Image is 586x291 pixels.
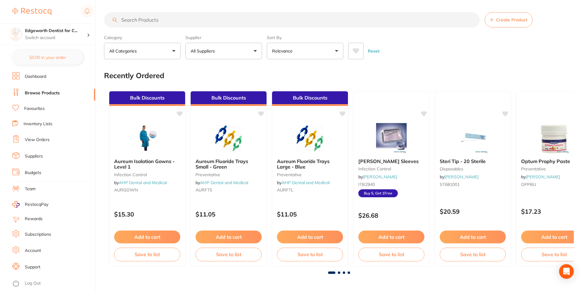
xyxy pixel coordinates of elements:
[358,158,424,164] b: Tray Barrier Sleeves
[196,231,262,243] button: Add to cart
[25,28,87,34] h4: Edgeworth Dentist for Chickens
[196,172,262,177] small: preventative
[104,12,480,27] input: Search Products
[196,187,262,192] small: AURFTS
[267,43,343,59] button: Relevance
[534,123,574,154] img: Optum Prophy Paste
[114,231,180,243] button: Add to cart
[440,208,506,215] p: $20.59
[277,158,343,170] b: Aureum Fluoride Trays Large - Blue
[119,180,167,185] a: AHP Dental and Medical
[196,248,262,261] button: Save to list
[196,211,262,218] p: $11.05
[104,35,181,40] label: Category
[272,91,348,106] div: Bulk Discounts
[358,166,424,171] small: infection control
[440,174,479,180] span: by
[277,231,343,243] button: Add to cart
[104,71,164,80] h2: Recently Ordered
[267,35,343,40] label: Sort By
[277,187,343,192] small: AURFTL
[209,123,248,154] img: Aureum Fluoride Trays Small - Green
[9,28,22,40] img: Edgeworth Dentist for Chickens
[185,35,262,40] label: Supplier
[114,180,167,185] span: by
[358,212,424,219] p: $26.68
[114,172,180,177] small: infection control
[114,211,180,218] p: $15.30
[25,202,48,208] span: RestocqPay
[25,216,43,222] a: Rewards
[440,158,506,164] b: Steri Tip - 20 Sterile
[526,174,560,180] a: [PERSON_NAME]
[25,280,41,286] a: Log Out
[114,248,180,261] button: Save to list
[358,189,398,197] span: Buy 5, Get 1 Free
[25,137,50,143] a: View Orders
[272,48,295,54] p: Relevance
[24,106,45,112] a: Favourites
[12,5,51,19] a: Restocq Logo
[185,43,262,59] button: All Suppliers
[191,48,217,54] p: All Suppliers
[277,248,343,261] button: Save to list
[282,180,330,185] a: AHP Dental and Medical
[114,187,180,192] small: AURGOWN
[200,180,248,185] a: AHP Dental and Medical
[109,48,139,54] p: All Categories
[277,172,343,177] small: preventative
[366,43,381,59] button: Reset
[191,91,267,106] div: Bulk Discounts
[358,182,424,187] small: ITB2940
[24,121,52,127] a: Inventory Lists
[25,74,46,80] a: Dashboard
[196,180,248,185] span: by
[277,180,330,185] span: by
[559,264,574,279] div: Open Intercom Messenger
[25,90,60,96] a: Browse Products
[371,123,411,154] img: Tray Barrier Sleeves
[453,123,493,154] img: Steri Tip - 20 Sterile
[12,201,48,208] a: RestocqPay
[12,50,83,65] button: $0.00 in your order
[114,158,180,170] b: Aureum Isolation Gowns - Level 1
[496,17,527,22] span: Create Product
[25,35,87,41] p: Switch account
[363,174,397,180] a: [PERSON_NAME]
[358,248,424,261] button: Save to list
[12,8,51,15] img: Restocq Logo
[290,123,330,154] img: Aureum Fluoride Trays Large - Blue
[521,174,560,180] span: by
[25,248,41,254] a: Account
[25,264,40,270] a: Support
[485,12,532,27] button: Create Product
[25,153,43,159] a: Suppliers
[440,231,506,243] button: Add to cart
[440,166,506,171] small: disposables
[440,248,506,261] button: Save to list
[358,231,424,243] button: Add to cart
[25,170,41,176] a: Budgets
[12,201,20,208] img: RestocqPay
[127,123,167,154] img: Aureum Isolation Gowns - Level 1
[109,91,185,106] div: Bulk Discounts
[12,279,93,289] button: Log Out
[358,174,397,180] span: by
[440,182,506,187] small: ST681001
[104,43,181,59] button: All Categories
[444,174,479,180] a: [PERSON_NAME]
[25,186,35,192] a: Team
[25,231,51,238] a: Subscriptions
[277,211,343,218] p: $11.05
[196,158,262,170] b: Aureum Fluoride Trays Small - Green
